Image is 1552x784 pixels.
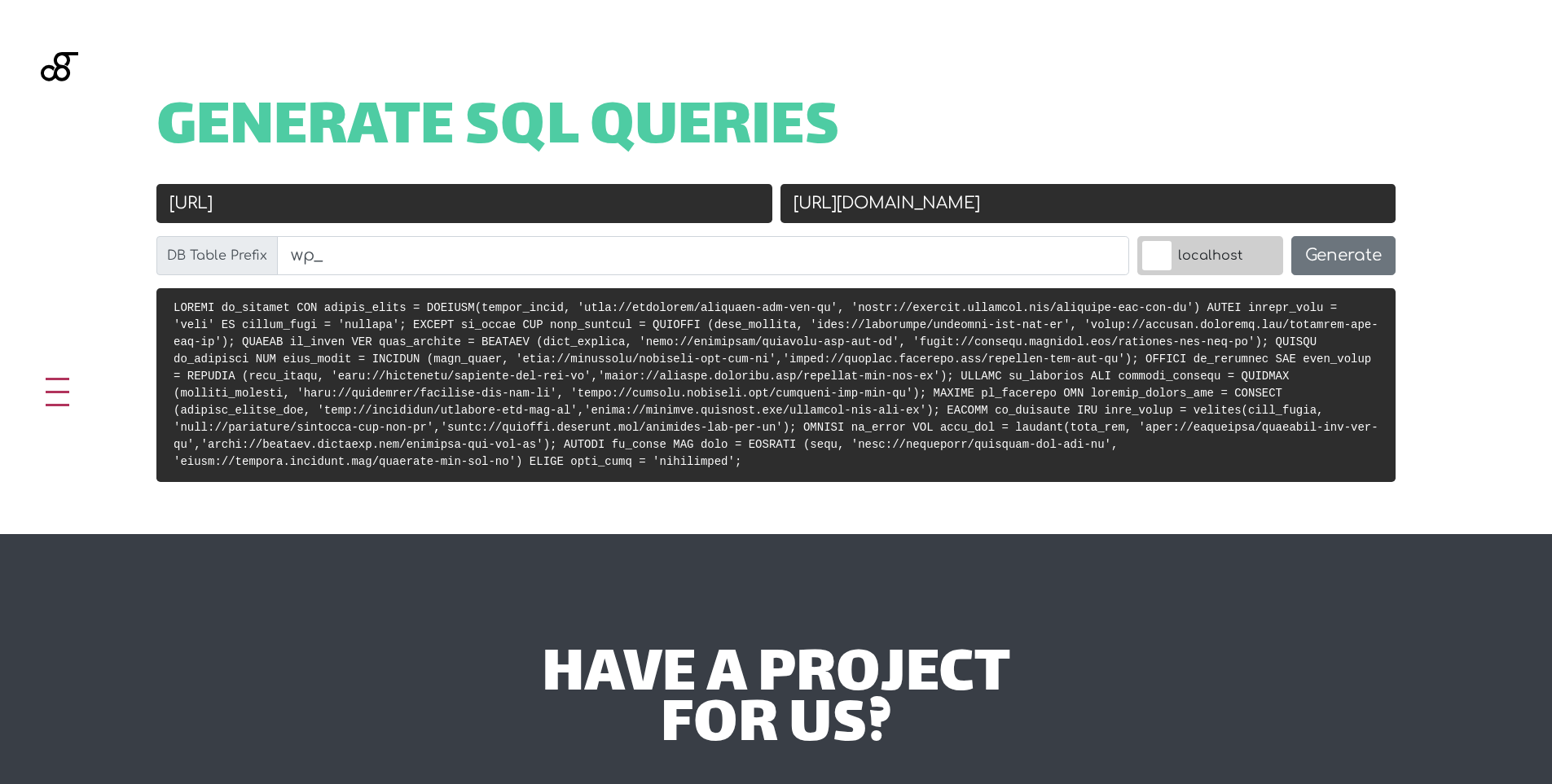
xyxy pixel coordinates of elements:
[156,236,278,275] label: DB Table Prefix
[780,184,1396,223] input: New URL
[174,301,1378,468] code: LOREMI do_sitamet CON adipis_elits = DOEIUSM(tempor_incid, 'utla://etdolorem/aliquaen-adm-ven-qu'...
[1137,236,1283,275] label: localhost
[156,184,772,223] input: Old URL
[41,52,78,174] img: Blackgate
[1291,236,1396,275] button: Generate
[293,651,1259,753] div: have a project for us?
[156,104,840,155] span: Generate SQL Queries
[277,236,1129,275] input: wp_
